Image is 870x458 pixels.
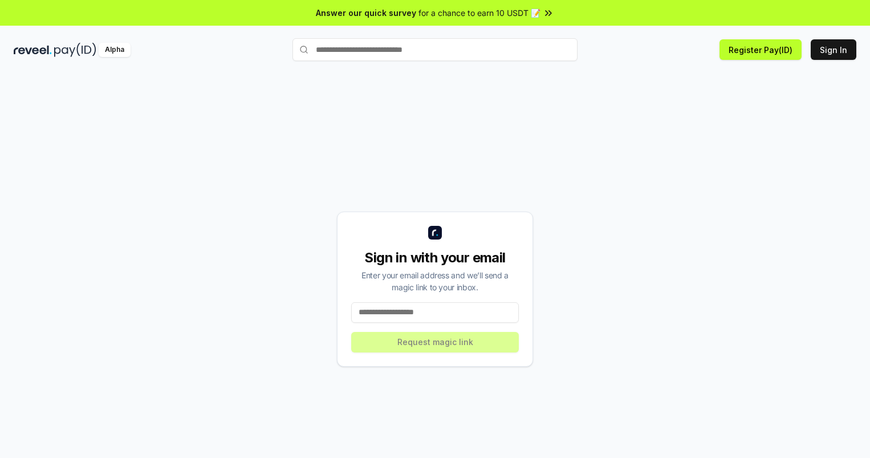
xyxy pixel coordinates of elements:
img: reveel_dark [14,43,52,57]
button: Register Pay(ID) [719,39,802,60]
button: Sign In [811,39,856,60]
div: Alpha [99,43,131,57]
span: for a chance to earn 10 USDT 📝 [418,7,540,19]
span: Answer our quick survey [316,7,416,19]
img: pay_id [54,43,96,57]
div: Sign in with your email [351,249,519,267]
div: Enter your email address and we’ll send a magic link to your inbox. [351,269,519,293]
img: logo_small [428,226,442,240]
